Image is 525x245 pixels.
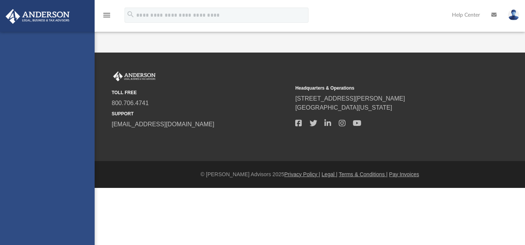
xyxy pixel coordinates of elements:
a: Terms & Conditions | [339,171,388,177]
small: Headquarters & Operations [295,85,474,91]
img: User Pic [508,9,519,20]
a: Privacy Policy | [284,171,320,177]
i: menu [102,11,111,20]
img: Anderson Advisors Platinum Portal [112,71,157,81]
div: © [PERSON_NAME] Advisors 2025 [95,171,525,178]
small: SUPPORT [112,110,290,117]
small: TOLL FREE [112,89,290,96]
i: search [126,10,135,19]
a: Legal | [322,171,338,177]
a: 800.706.4741 [112,100,149,106]
img: Anderson Advisors Platinum Portal [3,9,72,24]
a: [EMAIL_ADDRESS][DOMAIN_NAME] [112,121,214,127]
a: [STREET_ADDRESS][PERSON_NAME] [295,95,405,102]
a: menu [102,14,111,20]
a: Pay Invoices [389,171,419,177]
a: [GEOGRAPHIC_DATA][US_STATE] [295,104,392,111]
